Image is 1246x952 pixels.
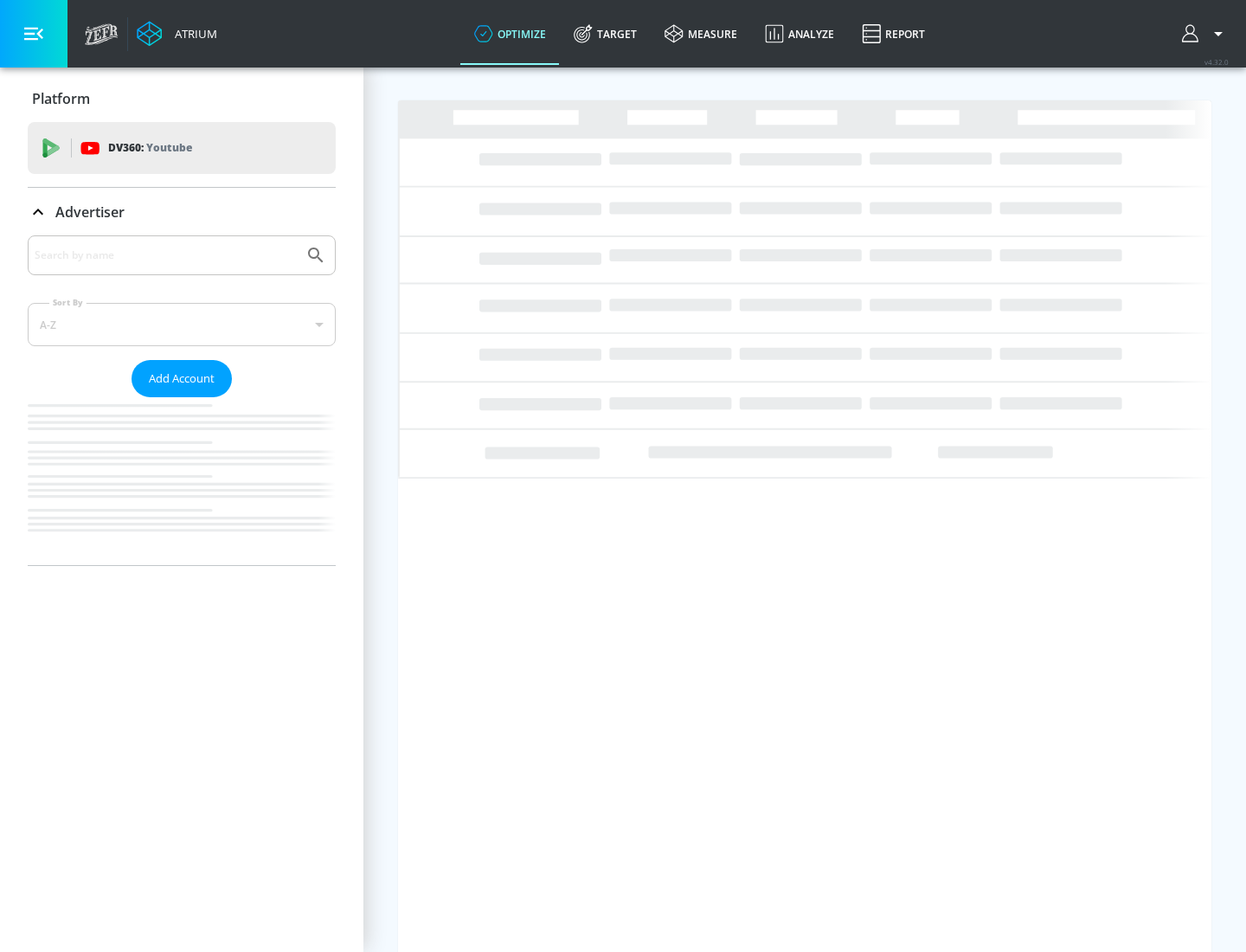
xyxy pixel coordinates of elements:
[149,369,215,389] span: Add Account
[1204,57,1229,67] span: v 4.32.0
[132,360,232,397] button: Add Account
[35,244,297,267] input: Search by name
[49,297,87,308] label: Sort By
[751,3,848,65] a: Analyze
[32,89,90,108] p: Platform
[28,397,336,565] nav: list of Advertiser
[651,3,751,65] a: measure
[848,3,939,65] a: Report
[146,138,192,157] p: Youtube
[108,138,192,158] p: DV360:
[28,74,336,123] div: Platform
[28,188,336,236] div: Advertiser
[28,303,336,346] div: A-Z
[55,203,125,222] p: Advertiser
[137,21,217,47] a: Atrium
[460,3,560,65] a: optimize
[28,235,336,565] div: Advertiser
[168,26,217,42] div: Atrium
[560,3,651,65] a: Target
[28,122,336,174] div: DV360: Youtube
